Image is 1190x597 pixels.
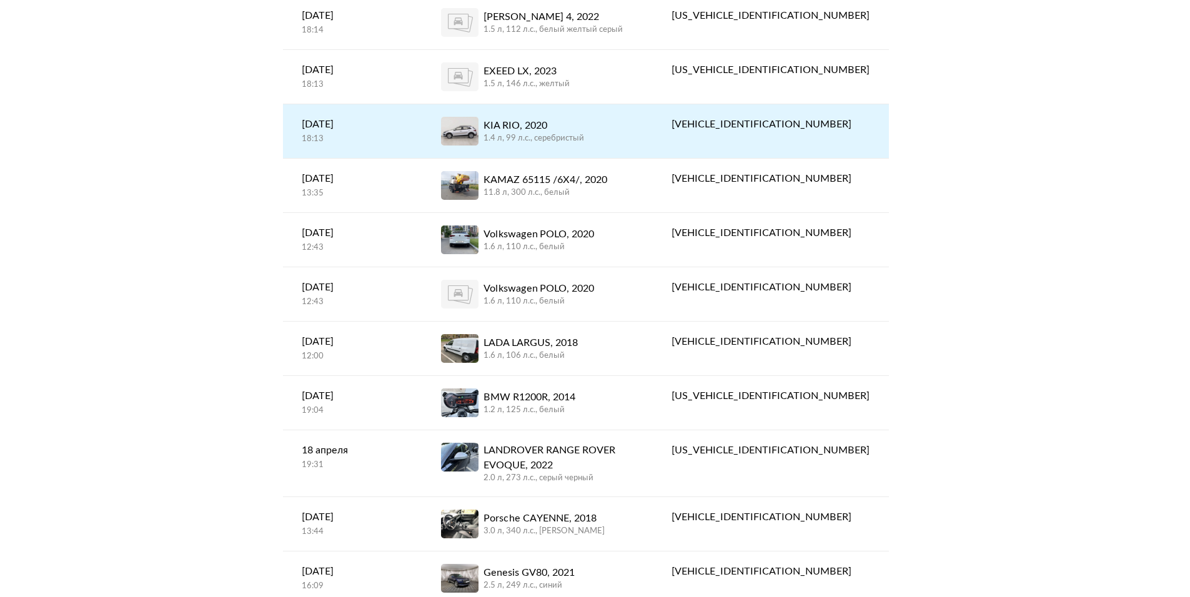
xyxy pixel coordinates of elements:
a: EXEED LX, 20231.5 л, 146 л.c., желтый [422,50,653,104]
div: 18:13 [302,134,404,145]
div: LANDROVER RANGE ROVER EVOQUE, 2022 [483,443,634,473]
a: Volkswagen POLO, 20201.6 л, 110 л.c., белый [422,213,653,267]
a: [DATE]12:43 [283,267,423,320]
div: 12:43 [302,297,404,308]
div: Volkswagen POLO, 2020 [483,281,594,296]
div: 19:31 [302,460,404,471]
div: [DATE] [302,117,404,132]
div: 11.8 л, 300 л.c., белый [483,187,607,199]
a: KAMAZ 65115 /6X4/, 202011.8 л, 300 л.c., белый [422,159,653,212]
div: 12:00 [302,351,404,362]
a: [DATE]12:43 [283,213,423,266]
div: 1.6 л, 106 л.c., белый [483,350,578,362]
a: [US_VEHICLE_IDENTIFICATION_NUMBER] [653,376,888,416]
div: [VEHICLE_IDENTIFICATION_NUMBER] [672,117,870,132]
a: [DATE]18:13 [283,104,423,157]
a: [VEHICLE_IDENTIFICATION_NUMBER] [653,497,888,537]
a: [US_VEHICLE_IDENTIFICATION_NUMBER] [653,50,888,90]
div: 18:13 [302,79,404,91]
div: [PERSON_NAME] 4, 2022 [483,9,623,24]
div: 13:35 [302,188,404,199]
div: BMW R1200R, 2014 [483,390,575,405]
a: LANDROVER RANGE ROVER EVOQUE, 20222.0 л, 273 л.c., серый черный [422,430,653,496]
div: 3.0 л, 340 л.c., [PERSON_NAME] [483,526,605,537]
div: 1.5 л, 112 л.c., белый желтый серый [483,24,623,36]
a: [VEHICLE_IDENTIFICATION_NUMBER] [653,104,888,144]
div: 1.5 л, 146 л.c., желтый [483,79,570,90]
a: [DATE]12:00 [283,322,423,375]
div: [US_VEHICLE_IDENTIFICATION_NUMBER] [672,62,870,77]
a: BMW R1200R, 20141.2 л, 125 л.c., белый [422,376,653,430]
div: LADA LARGUS, 2018 [483,335,578,350]
div: 1.6 л, 110 л.c., белый [483,296,594,307]
div: [DATE] [302,334,404,349]
div: 2.5 л, 249 л.c., синий [483,580,575,591]
div: [DATE] [302,8,404,23]
a: [VEHICLE_IDENTIFICATION_NUMBER] [653,322,888,362]
div: [US_VEHICLE_IDENTIFICATION_NUMBER] [672,8,870,23]
div: [VEHICLE_IDENTIFICATION_NUMBER] [672,225,870,240]
a: [DATE]19:04 [283,376,423,429]
div: KIA RIO, 2020 [483,118,584,133]
a: [US_VEHICLE_IDENTIFICATION_NUMBER] [653,430,888,470]
div: [DATE] [302,564,404,579]
div: [VEHICLE_IDENTIFICATION_NUMBER] [672,510,870,525]
div: [US_VEHICLE_IDENTIFICATION_NUMBER] [672,443,870,458]
a: 18 апреля19:31 [283,430,423,483]
div: [DATE] [302,171,404,186]
a: [DATE]13:35 [283,159,423,212]
div: [DATE] [302,225,404,240]
a: Porsche CAYENNE, 20183.0 л, 340 л.c., [PERSON_NAME] [422,497,653,551]
div: 19:04 [302,405,404,417]
div: [DATE] [302,62,404,77]
a: [VEHICLE_IDENTIFICATION_NUMBER] [653,551,888,591]
div: [DATE] [302,388,404,403]
div: 1.4 л, 99 л.c., серебристый [483,133,584,144]
div: 12:43 [302,242,404,254]
div: Genesis GV80, 2021 [483,565,575,580]
a: [DATE]18:13 [283,50,423,103]
a: [VEHICLE_IDENTIFICATION_NUMBER] [653,159,888,199]
a: Volkswagen POLO, 20201.6 л, 110 л.c., белый [422,267,653,321]
div: 2.0 л, 273 л.c., серый черный [483,473,634,484]
div: 18:14 [302,25,404,36]
div: 18 апреля [302,443,404,458]
a: [DATE]13:44 [283,497,423,550]
a: LADA LARGUS, 20181.6 л, 106 л.c., белый [422,322,653,375]
div: 16:09 [302,581,404,592]
div: 1.6 л, 110 л.c., белый [483,242,594,253]
div: [DATE] [302,510,404,525]
div: [VEHICLE_IDENTIFICATION_NUMBER] [672,280,870,295]
div: EXEED LX, 2023 [483,64,570,79]
div: [VEHICLE_IDENTIFICATION_NUMBER] [672,564,870,579]
div: KAMAZ 65115 /6X4/, 2020 [483,172,607,187]
div: [DATE] [302,280,404,295]
div: [VEHICLE_IDENTIFICATION_NUMBER] [672,334,870,349]
div: [US_VEHICLE_IDENTIFICATION_NUMBER] [672,388,870,403]
div: 1.2 л, 125 л.c., белый [483,405,575,416]
a: KIA RIO, 20201.4 л, 99 л.c., серебристый [422,104,653,158]
a: [VEHICLE_IDENTIFICATION_NUMBER] [653,267,888,307]
div: 13:44 [302,526,404,538]
div: [VEHICLE_IDENTIFICATION_NUMBER] [672,171,870,186]
a: [VEHICLE_IDENTIFICATION_NUMBER] [653,213,888,253]
div: Porsche CAYENNE, 2018 [483,511,605,526]
div: Volkswagen POLO, 2020 [483,227,594,242]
